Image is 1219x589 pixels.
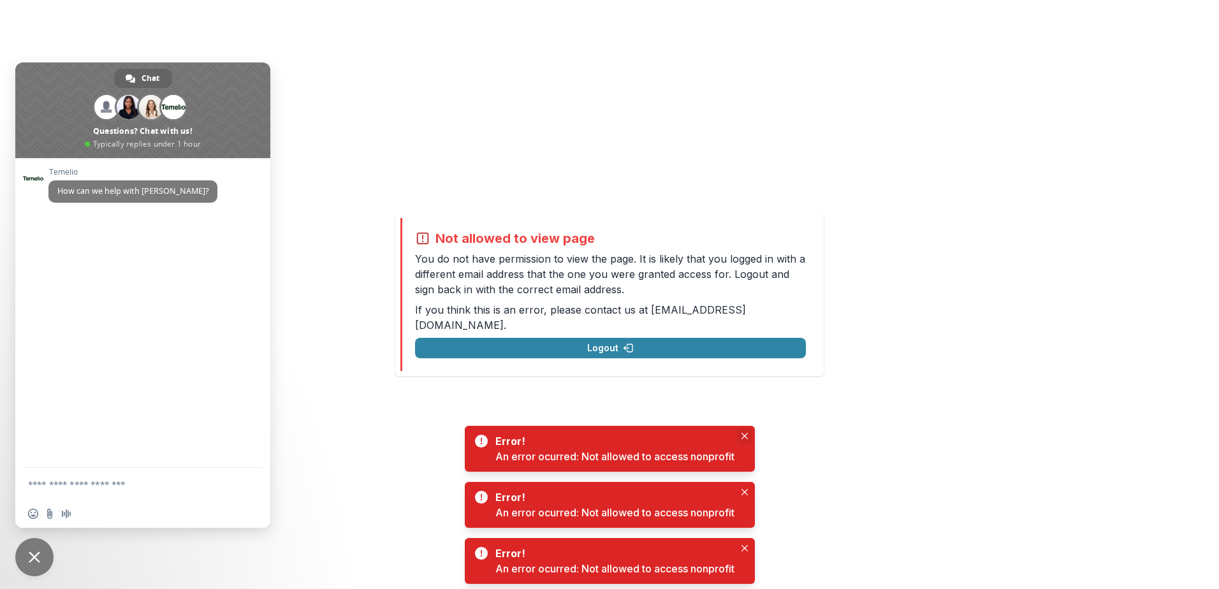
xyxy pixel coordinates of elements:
[415,302,806,333] p: If you think this is an error, please contact us at .
[45,509,55,519] span: Send a file
[28,468,232,500] textarea: Compose your message...
[114,69,172,88] a: Chat
[415,338,806,358] button: Logout
[415,251,806,297] p: You do not have permission to view the page. It is likely that you logged in with a different ema...
[495,561,734,576] div: An error ocurred: Not allowed to access nonprofit
[142,69,159,88] span: Chat
[737,541,752,556] button: Close
[61,509,71,519] span: Audio message
[737,484,752,500] button: Close
[495,433,729,449] div: Error!
[495,449,734,464] div: An error ocurred: Not allowed to access nonprofit
[495,490,729,505] div: Error!
[495,505,734,520] div: An error ocurred: Not allowed to access nonprofit
[48,168,217,177] span: Temelio
[435,231,595,246] h2: Not allowed to view page
[57,185,208,196] span: How can we help with [PERSON_NAME]?
[737,428,752,444] button: Close
[15,538,54,576] a: Close chat
[495,546,729,561] div: Error!
[28,509,38,519] span: Insert an emoji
